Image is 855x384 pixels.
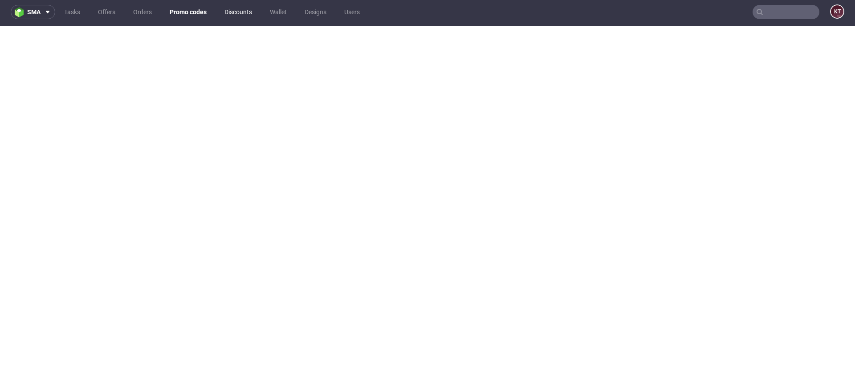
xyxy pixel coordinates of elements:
[27,9,41,15] span: sma
[339,5,365,19] a: Users
[59,5,85,19] a: Tasks
[164,5,212,19] a: Promo codes
[15,7,27,17] img: logo
[128,5,157,19] a: Orders
[93,5,121,19] a: Offers
[219,5,257,19] a: Discounts
[299,5,332,19] a: Designs
[11,5,55,19] button: sma
[831,5,843,18] figcaption: KT
[265,5,292,19] a: Wallet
